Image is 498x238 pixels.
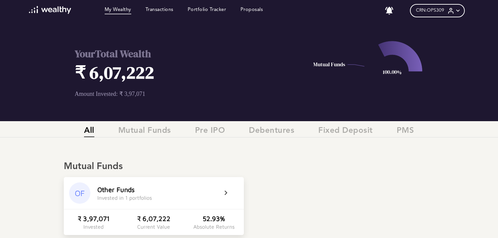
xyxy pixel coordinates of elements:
[64,161,434,172] div: Mutual Funds
[75,90,286,98] p: Amount Invested: ₹ 3,97,071
[97,186,135,193] div: Other Funds
[78,215,110,222] div: ₹ 3,97,071
[416,8,444,13] span: CRN: OPS309
[97,195,152,201] div: Invested in 1 portfolios
[84,126,94,137] span: All
[137,215,170,222] div: ₹ 6,07,222
[137,224,170,230] div: Current Value
[195,126,225,137] span: Pre IPO
[318,126,373,137] span: Fixed Deposit
[193,224,235,230] div: Absolute Returns
[241,7,263,14] a: Proposals
[188,7,226,14] a: Portfolio Tracker
[118,126,171,137] span: Mutual Funds
[383,68,402,76] text: 100.00%
[83,224,104,230] div: Invested
[397,126,414,137] span: PMS
[249,126,294,137] span: Debentures
[146,7,173,14] a: Transactions
[313,61,345,68] text: Mutual Funds
[29,6,71,14] img: wl-logo-white.svg
[105,7,131,14] a: My Wealthy
[75,61,286,84] h1: ₹ 6,07,222
[69,182,90,204] div: OF
[75,47,286,61] h2: Your Total Wealth
[203,215,225,222] div: 52.93%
